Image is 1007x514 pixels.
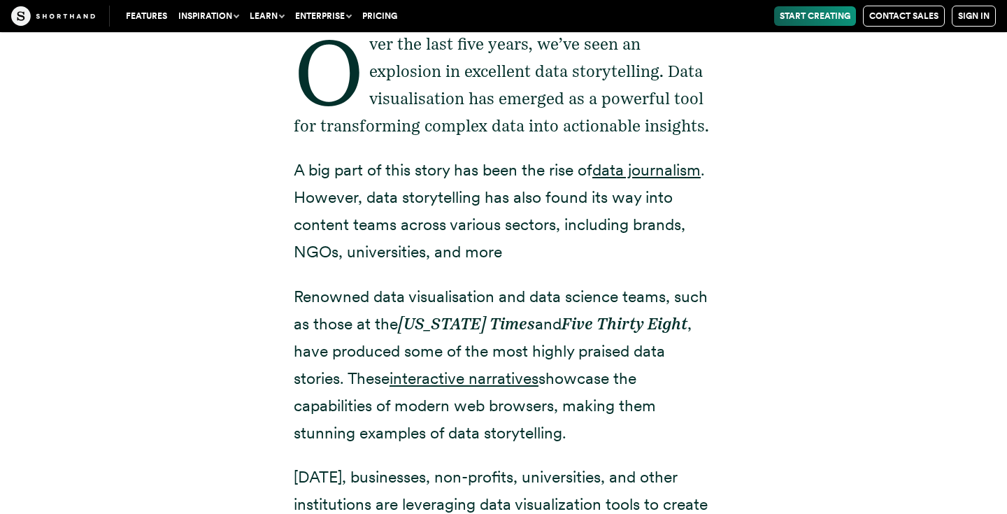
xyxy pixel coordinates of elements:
[120,6,173,26] a: Features
[11,6,95,26] img: The Craft
[294,31,713,140] p: Over the last five years, we’ve seen an explosion in excellent data storytelling. Data visualisat...
[294,157,713,266] p: A big part of this story has been the rise of . However, data storytelling has also found its way...
[390,369,538,388] a: interactive narratives
[294,283,713,448] p: Renowned data visualisation and data science teams, such as those at the and , have produced some...
[357,6,403,26] a: Pricing
[244,6,290,26] button: Learn
[863,6,945,27] a: Contact Sales
[562,314,687,334] em: Five Thirty Eight
[290,6,357,26] button: Enterprise
[398,314,535,334] em: [US_STATE] Times
[592,160,701,180] a: data journalism
[173,6,244,26] button: Inspiration
[774,6,856,26] a: Start Creating
[952,6,996,27] a: Sign in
